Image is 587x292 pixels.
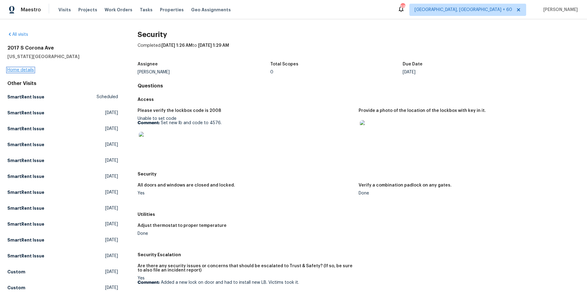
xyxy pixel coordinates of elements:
h5: SmartRent Issue [7,94,44,100]
b: Comment: [138,121,160,125]
h5: Assignee [138,62,158,66]
a: Home details [7,68,34,72]
span: [DATE] [105,237,118,243]
a: SmartRent Issue[DATE] [7,123,118,134]
div: Done [359,191,575,195]
div: Other Visits [7,80,118,87]
div: Yes [138,191,354,195]
span: Projects [78,7,97,13]
h5: Due Date [403,62,423,66]
span: [DATE] [105,126,118,132]
span: [DATE] 1:26 AM [161,43,192,48]
h5: SmartRent Issue [7,253,44,259]
h5: SmartRent Issue [7,126,44,132]
div: Done [138,231,354,236]
a: SmartRent Issue[DATE] [7,235,118,246]
h5: SmartRent Issue [7,205,44,211]
div: 680 [401,4,405,10]
div: Completed: to [138,43,580,58]
h5: Are there any security issues or concerns that should be escalated to Trust & Safety? (If so, be ... [138,264,354,272]
span: [DATE] 1:29 AM [198,43,229,48]
h5: SmartRent Issue [7,173,44,179]
h5: Provide a photo of the location of the lockbox with key in it. [359,109,486,113]
h5: SmartRent Issue [7,221,44,227]
span: [DATE] [105,157,118,164]
h5: Please verify the lockbox code is 2008 [138,109,221,113]
a: SmartRent Issue[DATE] [7,203,118,214]
div: Yes [138,276,354,285]
p: Set new lb and code to 4576. [138,121,354,125]
h5: Custom [7,269,25,275]
b: Comment: [138,280,160,285]
span: Properties [160,7,184,13]
span: [DATE] [105,189,118,195]
h4: Questions [138,83,580,89]
span: [DATE] [105,221,118,227]
h2: 2017 S Corona Ave [7,45,118,51]
h5: SmartRent Issue [7,157,44,164]
span: [DATE] [105,110,118,116]
div: [DATE] [403,70,535,74]
h5: All doors and windows are closed and locked. [138,183,235,187]
span: [DATE] [105,205,118,211]
span: [GEOGRAPHIC_DATA], [GEOGRAPHIC_DATA] + 60 [415,7,512,13]
a: SmartRent Issue[DATE] [7,250,118,261]
span: [DATE] [105,285,118,291]
span: [DATE] [105,253,118,259]
span: [DATE] [105,142,118,148]
h5: Security Escalation [138,252,580,258]
div: Unable to set code [138,116,354,155]
span: [DATE] [105,173,118,179]
h5: Access [138,96,580,102]
a: SmartRent Issue[DATE] [7,155,118,166]
div: [PERSON_NAME] [138,70,270,74]
h5: SmartRent Issue [7,110,44,116]
p: Added a new lock on door and had to install new LB. Victims took it. [138,280,354,285]
div: 0 [270,70,403,74]
h5: SmartRent Issue [7,142,44,148]
h5: Total Scopes [270,62,298,66]
span: Tasks [140,8,153,12]
h5: Verify a combination padlock on any gates. [359,183,452,187]
h5: SmartRent Issue [7,189,44,195]
a: SmartRent Issue[DATE] [7,107,118,118]
span: Geo Assignments [191,7,231,13]
span: Work Orders [105,7,132,13]
h5: Adjust thermostat to proper temperature [138,224,227,228]
h5: SmartRent Issue [7,237,44,243]
span: [DATE] [105,269,118,275]
span: Maestro [21,7,41,13]
a: SmartRent Issue[DATE] [7,219,118,230]
span: Scheduled [97,94,118,100]
span: Visits [58,7,71,13]
a: SmartRent Issue[DATE] [7,187,118,198]
a: SmartRent Issue[DATE] [7,139,118,150]
h5: [US_STATE][GEOGRAPHIC_DATA] [7,54,118,60]
a: SmartRent IssueScheduled [7,91,118,102]
a: SmartRent Issue[DATE] [7,171,118,182]
span: [PERSON_NAME] [541,7,578,13]
h5: Custom [7,285,25,291]
a: Custom[DATE] [7,266,118,277]
h5: Utilities [138,211,580,217]
a: All visits [7,32,28,37]
h2: Security [138,31,580,38]
h5: Security [138,171,580,177]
